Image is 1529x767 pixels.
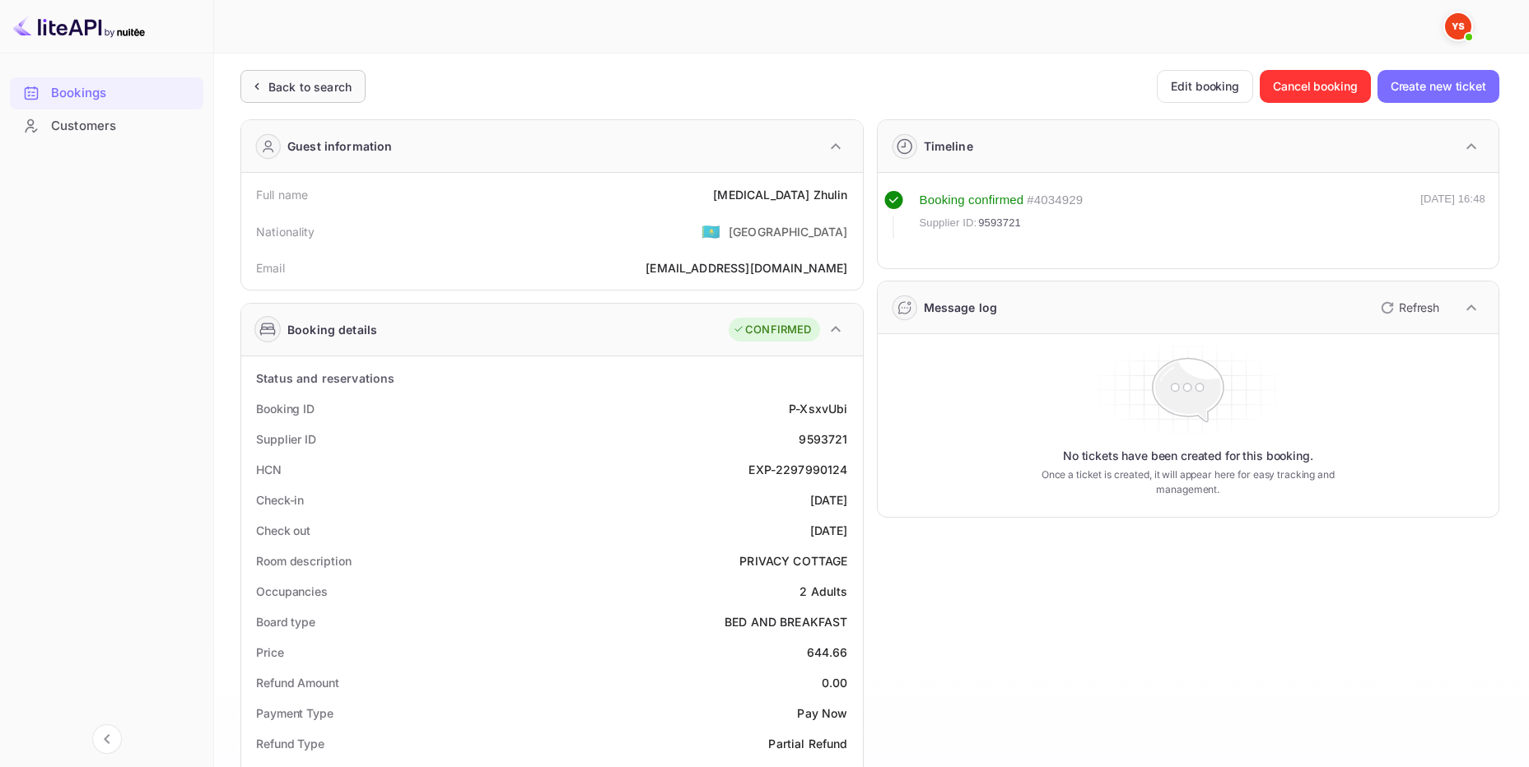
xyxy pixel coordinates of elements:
[1063,448,1313,464] p: No tickets have been created for this booking.
[799,583,847,600] div: 2 Adults
[920,215,977,231] span: Supplier ID:
[268,78,352,95] div: Back to search
[10,77,203,108] a: Bookings
[10,110,203,142] div: Customers
[713,186,847,203] div: [MEDICAL_DATA] Zhulin
[924,299,998,316] div: Message log
[799,430,847,448] div: 9593721
[256,259,285,277] div: Email
[13,13,145,40] img: LiteAPI logo
[1260,70,1371,103] button: Cancel booking
[920,191,1024,210] div: Booking confirmed
[256,522,310,539] div: Check out
[725,613,848,630] div: BED AND BREAKFAST
[978,215,1021,231] span: 9593721
[1377,70,1499,103] button: Create new ticket
[256,583,328,600] div: Occupancies
[733,322,811,338] div: CONFIRMED
[1420,191,1485,239] div: [DATE] 16:48
[646,259,847,277] div: [EMAIL_ADDRESS][DOMAIN_NAME]
[256,613,315,630] div: Board type
[256,223,315,240] div: Nationality
[748,461,847,478] div: EXP-2297990124
[810,522,848,539] div: [DATE]
[789,400,847,417] div: P-XsxvUbi
[256,552,351,569] div: Room description
[256,400,315,417] div: Booking ID
[1027,191,1083,210] div: # 4034929
[10,110,203,141] a: Customers
[1371,295,1446,321] button: Refresh
[768,735,847,752] div: Partial Refund
[702,216,720,246] span: United States
[739,552,847,569] div: PRIVACY COTTAGE
[1157,70,1253,103] button: Edit booking
[807,644,848,661] div: 644.66
[810,491,848,509] div: [DATE]
[822,674,848,691] div: 0.00
[51,84,195,103] div: Bookings
[256,704,333,722] div: Payment Type
[256,491,304,509] div: Check-in
[256,461,282,478] div: HCN
[256,186,308,203] div: Full name
[287,137,393,155] div: Guest information
[10,77,203,109] div: Bookings
[729,223,848,240] div: [GEOGRAPHIC_DATA]
[92,724,122,754] button: Collapse navigation
[797,704,847,722] div: Pay Now
[256,430,316,448] div: Supplier ID
[51,117,195,136] div: Customers
[256,644,284,661] div: Price
[1445,13,1471,40] img: Yandex Support
[924,137,973,155] div: Timeline
[256,370,394,387] div: Status and reservations
[1399,299,1439,316] p: Refresh
[1021,467,1355,497] p: Once a ticket is created, it will appear here for easy tracking and management.
[256,674,339,691] div: Refund Amount
[256,735,324,752] div: Refund Type
[287,321,377,338] div: Booking details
